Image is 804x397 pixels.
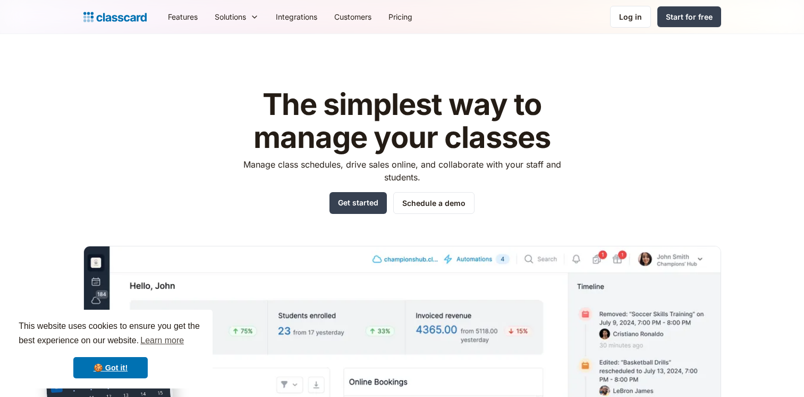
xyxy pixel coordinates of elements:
[9,310,213,388] div: cookieconsent
[159,5,206,29] a: Features
[329,192,387,214] a: Get started
[267,5,326,29] a: Integrations
[619,11,642,22] div: Log in
[233,88,571,154] h1: The simplest way to manage your classes
[19,320,202,349] span: This website uses cookies to ensure you get the best experience on our website.
[73,357,148,378] a: dismiss cookie message
[206,5,267,29] div: Solutions
[83,10,147,24] a: home
[393,192,475,214] a: Schedule a demo
[326,5,380,29] a: Customers
[215,11,246,22] div: Solutions
[666,11,713,22] div: Start for free
[380,5,421,29] a: Pricing
[233,158,571,184] p: Manage class schedules, drive sales online, and collaborate with your staff and students.
[657,6,721,27] a: Start for free
[139,333,185,349] a: learn more about cookies
[610,6,651,28] a: Log in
